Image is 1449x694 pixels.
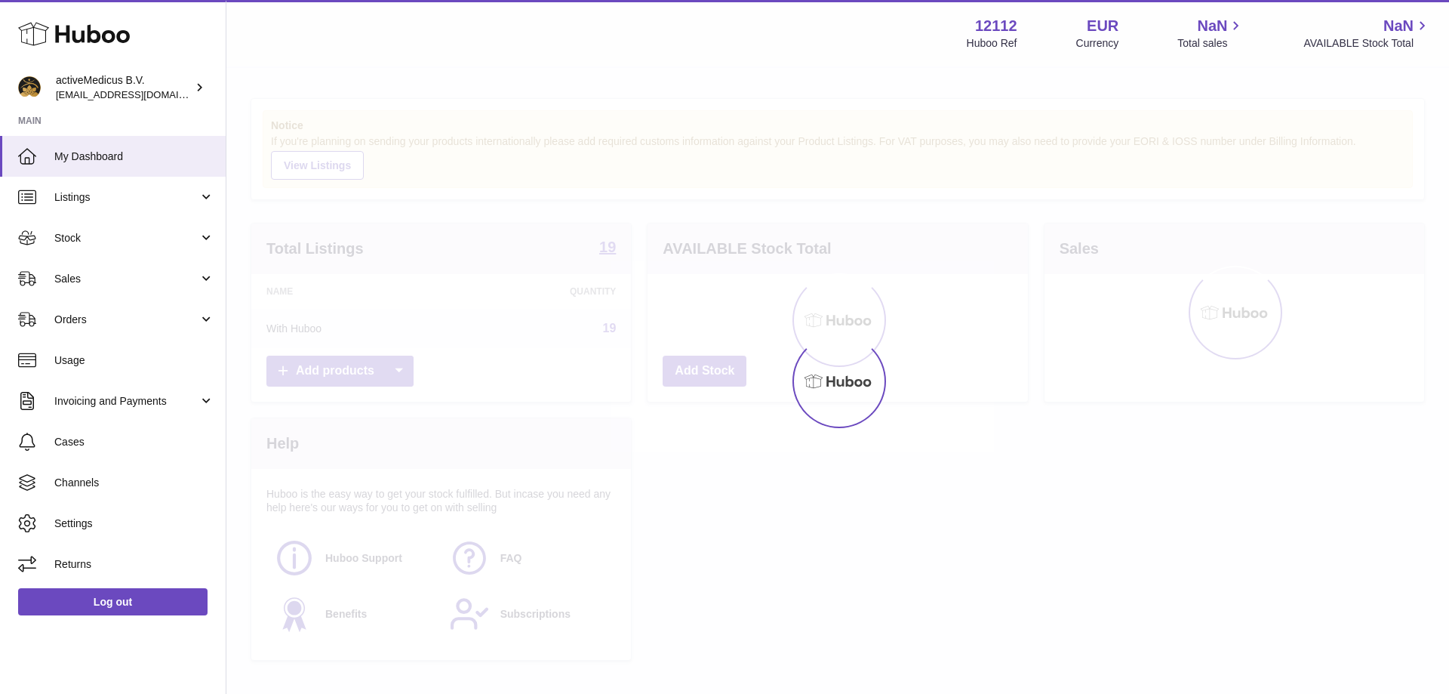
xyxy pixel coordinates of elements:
span: My Dashboard [54,150,214,164]
span: Orders [54,313,198,327]
strong: EUR [1087,16,1118,36]
span: NaN [1197,16,1227,36]
span: Stock [54,231,198,245]
span: Channels [54,476,214,490]
div: Huboo Ref [967,36,1017,51]
span: Cases [54,435,214,449]
img: internalAdmin-12112@internal.huboo.com [18,76,41,99]
span: Sales [54,272,198,286]
a: Log out [18,588,208,615]
span: Listings [54,190,198,205]
span: Returns [54,557,214,572]
span: NaN [1383,16,1414,36]
span: Invoicing and Payments [54,394,198,409]
span: Usage [54,353,214,368]
span: Settings [54,517,214,531]
span: [EMAIL_ADDRESS][DOMAIN_NAME] [56,88,222,100]
strong: 12112 [975,16,1017,36]
span: Total sales [1177,36,1244,51]
a: NaN Total sales [1177,16,1244,51]
div: activeMedicus B.V. [56,73,192,102]
div: Currency [1076,36,1119,51]
span: AVAILABLE Stock Total [1303,36,1431,51]
a: NaN AVAILABLE Stock Total [1303,16,1431,51]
